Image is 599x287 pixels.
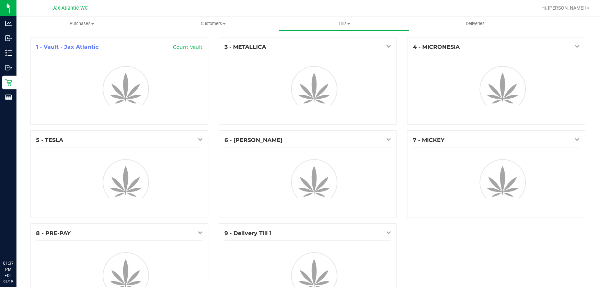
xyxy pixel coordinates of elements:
[5,94,12,101] inline-svg: Reports
[224,137,283,143] span: 6 - [PERSON_NAME]
[148,16,279,31] a: Customers
[413,137,445,143] span: 7 - MICKEY
[5,79,12,86] inline-svg: Retail
[541,5,586,11] span: Hi, [PERSON_NAME]!
[3,279,13,284] p: 09/19
[5,64,12,71] inline-svg: Outbound
[224,44,266,50] span: 3 - METALLICA
[16,21,148,27] span: Purchases
[52,5,88,11] span: Jax Atlantic WC
[5,49,12,56] inline-svg: Inventory
[410,16,541,31] a: Deliveries
[5,20,12,27] inline-svg: Analytics
[173,44,203,50] a: Count Vault
[148,21,278,27] span: Customers
[413,44,460,50] span: 4 - MICRONESIA
[279,16,410,31] a: Tills
[36,137,63,143] span: 5 - TESLA
[3,260,13,279] p: 01:37 PM EDT
[16,16,148,31] a: Purchases
[279,21,410,27] span: Tills
[224,230,272,236] span: 9 - Delivery Till 1
[36,230,71,236] span: 8 - PRE-PAY
[36,44,99,50] span: 1 - Vault - Jax Atlantic
[5,35,12,42] inline-svg: Inbound
[457,21,494,27] span: Deliveries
